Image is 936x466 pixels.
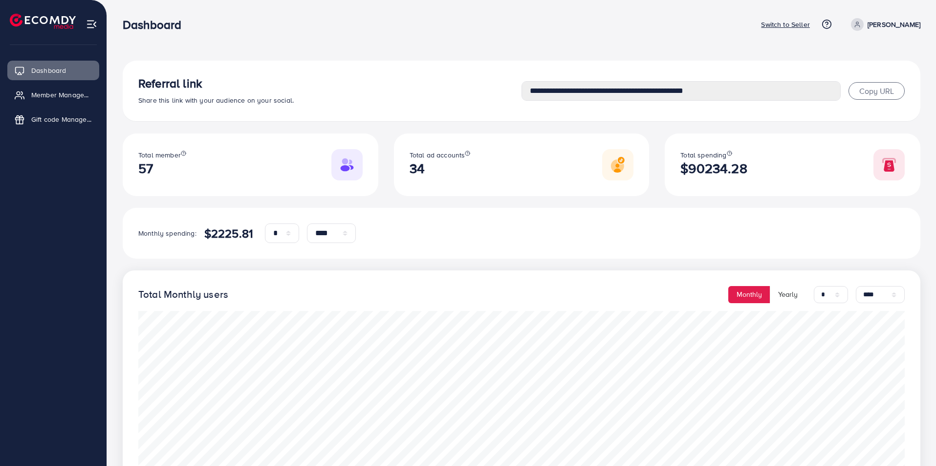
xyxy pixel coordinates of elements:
[31,66,66,75] span: Dashboard
[138,95,294,105] span: Share this link with your audience on your social.
[86,19,97,30] img: menu
[849,82,905,100] button: Copy URL
[138,288,228,301] h4: Total Monthly users
[204,226,253,241] h4: $2225.81
[7,85,99,105] a: Member Management
[123,18,189,32] h3: Dashboard
[7,110,99,129] a: Gift code Management
[138,160,186,177] h2: 57
[31,114,92,124] span: Gift code Management
[10,14,76,29] img: logo
[873,149,905,180] img: Responsive image
[602,149,633,180] img: Responsive image
[847,18,920,31] a: [PERSON_NAME]
[680,160,747,177] h2: $90234.28
[859,86,894,96] span: Copy URL
[680,150,726,160] span: Total spending
[331,149,363,180] img: Responsive image
[31,90,92,100] span: Member Management
[894,422,929,459] iframe: Chat
[761,19,810,30] p: Switch to Seller
[410,150,465,160] span: Total ad accounts
[770,286,806,303] button: Yearly
[138,76,522,90] h3: Referral link
[728,286,770,303] button: Monthly
[410,160,471,177] h2: 34
[7,61,99,80] a: Dashboard
[138,227,196,239] p: Monthly spending:
[138,150,181,160] span: Total member
[868,19,920,30] p: [PERSON_NAME]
